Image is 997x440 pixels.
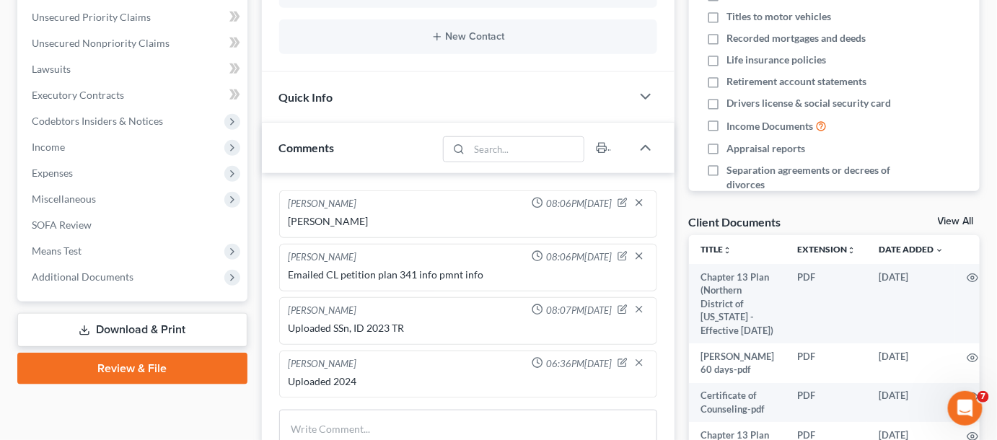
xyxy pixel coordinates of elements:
[689,214,781,229] div: Client Documents
[726,141,805,156] span: Appraisal reports
[279,141,335,154] span: Comments
[546,250,612,264] span: 08:06PM[DATE]
[289,321,648,335] div: Uploaded SSn, ID 2023 TR
[689,264,786,343] td: Chapter 13 Plan (Northern District of [US_STATE] - Effective [DATE])
[32,245,82,257] span: Means Test
[948,391,983,426] iframe: Intercom live chat
[32,219,92,231] span: SOFA Review
[289,197,357,211] div: [PERSON_NAME]
[546,357,612,371] span: 06:36PM[DATE]
[32,89,124,101] span: Executory Contracts
[726,9,831,24] span: Titles to motor vehicles
[726,163,895,192] span: Separation agreements or decrees of divorces
[289,214,648,229] div: [PERSON_NAME]
[938,216,974,226] a: View All
[546,304,612,317] span: 08:07PM[DATE]
[726,31,866,45] span: Recorded mortgages and deeds
[17,353,247,384] a: Review & File
[20,212,247,238] a: SOFA Review
[32,193,96,205] span: Miscellaneous
[879,244,944,255] a: Date Added expand_more
[689,343,786,383] td: [PERSON_NAME] 60 days-pdf
[289,374,648,389] div: Uploaded 2024
[700,244,732,255] a: Titleunfold_more
[32,167,73,179] span: Expenses
[726,53,826,67] span: Life insurance policies
[17,313,247,347] a: Download & Print
[289,250,357,265] div: [PERSON_NAME]
[289,357,357,371] div: [PERSON_NAME]
[20,30,247,56] a: Unsecured Nonpriority Claims
[32,270,133,283] span: Additional Documents
[726,96,891,110] span: Drivers license & social security card
[726,74,866,89] span: Retirement account statements
[32,141,65,153] span: Income
[279,90,333,104] span: Quick Info
[289,304,357,318] div: [PERSON_NAME]
[32,63,71,75] span: Lawsuits
[723,246,732,255] i: unfold_more
[797,244,856,255] a: Extensionunfold_more
[786,343,867,383] td: PDF
[289,268,648,282] div: Emailed CL petition plan 341 info pmnt info
[20,4,247,30] a: Unsecured Priority Claims
[32,37,170,49] span: Unsecured Nonpriority Claims
[867,264,955,343] td: [DATE]
[291,31,646,43] button: New Contact
[32,11,151,23] span: Unsecured Priority Claims
[689,383,786,423] td: Certificate of Counseling-pdf
[20,82,247,108] a: Executory Contracts
[867,383,955,423] td: [DATE]
[726,119,813,133] span: Income Documents
[546,197,612,211] span: 08:06PM[DATE]
[786,264,867,343] td: PDF
[935,246,944,255] i: expand_more
[786,383,867,423] td: PDF
[847,246,856,255] i: unfold_more
[20,56,247,82] a: Lawsuits
[469,137,584,162] input: Search...
[32,115,163,127] span: Codebtors Insiders & Notices
[867,343,955,383] td: [DATE]
[978,391,989,402] span: 7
